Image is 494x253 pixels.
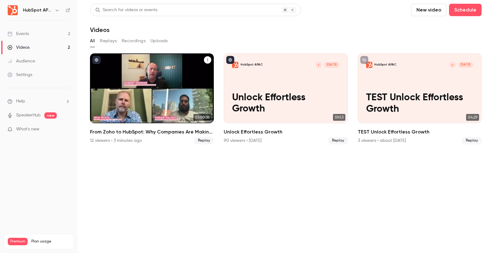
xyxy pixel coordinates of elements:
a: Unlock Effortless GrowthHubSpot APACS[DATE]Unlock Effortless Growth59:53Unlock Effortless Growth9... [224,53,348,144]
li: Unlock Effortless Growth [224,53,348,144]
p: HubSpot APAC [374,63,397,67]
a: TEST Unlock Effortless GrowthHubSpot APACS[DATE]TEST Unlock Effortless Growth04:29TEST Unlock Eff... [358,53,482,144]
div: 12 viewers • 3 minutes ago [90,138,142,144]
span: 01:00:36 [193,114,211,121]
a: 01:00:36From Zoho to HubSpot: Why Companies Are Making the Switch12 viewers • 3 minutes agoReplay [90,53,214,144]
span: What's new [16,126,39,133]
ul: Videos [90,53,482,144]
span: Help [16,98,25,105]
span: new [44,112,57,119]
li: From Zoho to HubSpot: Why Companies Are Making the Switch [90,53,214,144]
li: TEST Unlock Effortless Growth [358,53,482,144]
h2: TEST Unlock Effortless Growth [358,128,482,136]
img: Unlock Effortless Growth [232,62,238,68]
p: HubSpot APAC [240,63,263,67]
div: 3 viewers • about [DATE] [358,138,406,144]
div: 90 viewers • [DATE] [224,138,262,144]
span: Replay [194,137,214,144]
span: Replay [462,137,482,144]
iframe: Noticeable Trigger [63,127,70,132]
button: New video [411,4,447,16]
button: All [90,36,95,46]
button: published [92,56,101,64]
p: TEST Unlock Effortless Growth [366,92,473,115]
span: Replay [328,137,348,144]
img: HubSpot APAC [8,5,18,15]
div: Videos [7,44,29,51]
button: published [226,56,234,64]
span: Premium [8,238,28,245]
div: Audience [7,58,35,64]
div: Settings [7,72,32,78]
span: [DATE] [324,62,339,68]
section: Videos [90,4,482,249]
h2: Unlock Effortless Growth [224,128,348,136]
div: Search for videos or events [95,7,157,13]
div: Events [7,31,29,37]
button: Replays [100,36,117,46]
button: Schedule [449,4,482,16]
span: [DATE] [458,62,473,68]
a: SpeakerHub [16,112,41,119]
div: S [315,61,322,68]
span: 59:53 [333,114,345,121]
span: 04:29 [466,114,479,121]
li: help-dropdown-opener [7,98,70,105]
h6: HubSpot APAC [23,7,52,13]
button: Recordings [122,36,146,46]
button: Uploads [150,36,168,46]
p: Unlock Effortless Growth [232,92,339,115]
div: S [449,61,456,68]
img: TEST Unlock Effortless Growth [366,62,372,68]
h2: From Zoho to HubSpot: Why Companies Are Making the Switch [90,128,214,136]
h1: Videos [90,26,110,34]
span: Plan usage [31,239,70,244]
button: unpublished [360,56,368,64]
